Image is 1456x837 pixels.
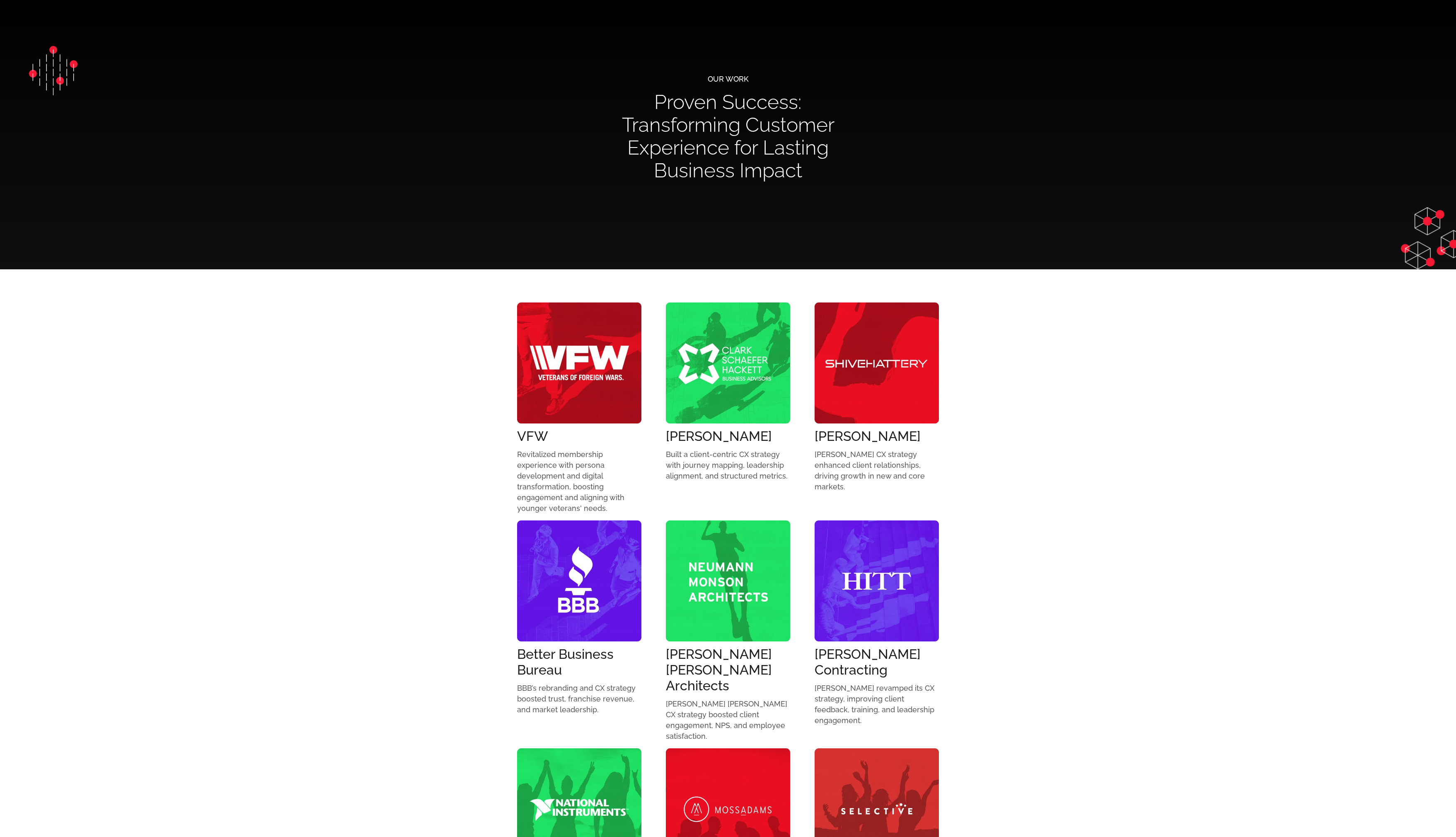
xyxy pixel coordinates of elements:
[517,428,641,444] div: VFW
[815,449,939,492] p: [PERSON_NAME] CX strategy enhanced client relationships, driving growth in new and core markets.
[517,302,641,520] a: VFWRevitalized membership experience with persona development and digital transformation, boostin...
[616,91,840,182] h1: Proven Success: Transforming Customer Experience for Lasting Business Impact
[666,302,790,488] a: [PERSON_NAME]Built a client-centric CX strategy with journey mapping, leadership alignment, and s...
[815,683,939,726] p: [PERSON_NAME] revamped its CX strategy, improving client feedback, training, and leadership engag...
[815,428,939,444] div: [PERSON_NAME]
[708,67,749,91] div: Our Work
[517,683,641,715] p: BBB’s rebranding and CX strategy boosted trust, franchise revenue, and market leadership.
[517,646,641,678] div: Better Business Bureau
[815,646,939,678] div: [PERSON_NAME] Contracting
[666,449,790,481] p: Built a client-centric CX strategy with journey mapping, leadership alignment, and structured met...
[666,520,790,748] a: [PERSON_NAME] [PERSON_NAME] Architects[PERSON_NAME] [PERSON_NAME] CX strategy boosted client enga...
[666,646,790,694] div: [PERSON_NAME] [PERSON_NAME] Architects
[815,520,939,733] a: [PERSON_NAME] Contracting[PERSON_NAME] revamped its CX strategy, improving client feedback, train...
[666,699,790,742] p: [PERSON_NAME] [PERSON_NAME] CX strategy boosted client engagement, NPS, and employee satisfaction.
[815,302,939,499] a: [PERSON_NAME][PERSON_NAME] CX strategy enhanced client relationships, driving growth in new and c...
[517,520,641,722] a: Better Business BureauBBB’s rebranding and CX strategy boosted trust, franchise revenue, and mark...
[517,449,641,514] p: Revitalized membership experience with persona development and digital transformation, boosting e...
[666,428,790,444] div: [PERSON_NAME]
